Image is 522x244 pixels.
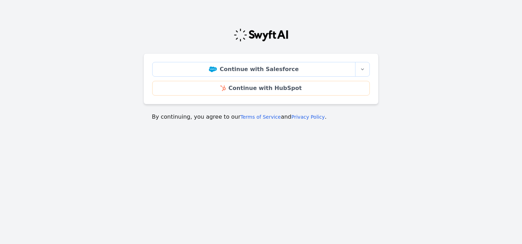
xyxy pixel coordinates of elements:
a: Continue with Salesforce [152,62,355,77]
a: Privacy Policy [291,114,325,120]
img: Salesforce [209,67,217,72]
img: Swyft Logo [233,28,289,42]
img: HubSpot [220,85,226,91]
p: By continuing, you agree to our and . [152,113,370,121]
a: Terms of Service [240,114,281,120]
a: Continue with HubSpot [152,81,370,96]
